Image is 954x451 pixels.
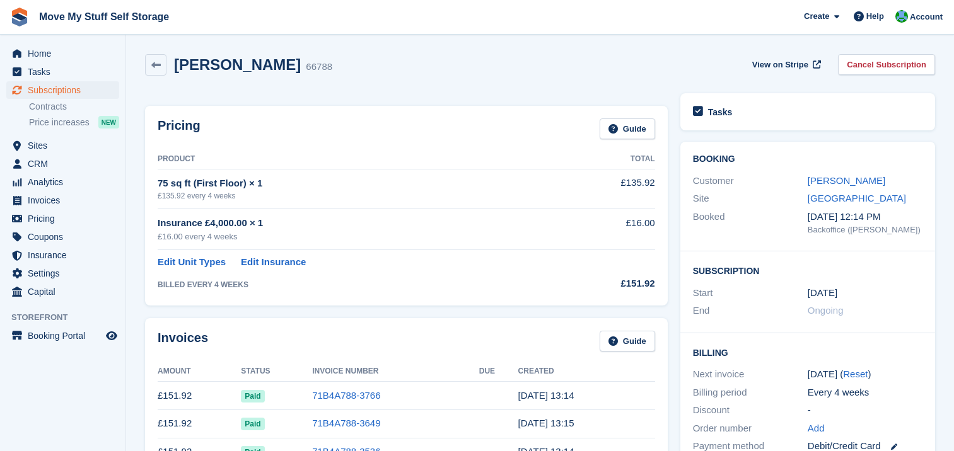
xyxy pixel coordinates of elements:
span: Paid [241,418,264,430]
a: Preview store [104,328,119,343]
div: [DATE] ( ) [808,367,922,382]
span: View on Stripe [752,59,808,71]
a: menu [6,155,119,173]
time: 2024-12-21 01:00:00 UTC [808,286,837,300]
span: Insurance [28,246,103,264]
td: £151.92 [158,409,241,438]
div: 75 sq ft (First Floor) × 1 [158,176,562,191]
a: Contracts [29,101,119,113]
th: Amount [158,362,241,382]
a: menu [6,81,119,99]
div: Billing period [693,385,808,400]
th: Due [479,362,518,382]
a: [PERSON_NAME] [808,175,885,186]
time: 2025-07-05 12:15:28 UTC [518,418,574,428]
a: menu [6,45,119,62]
span: Account [910,11,943,23]
div: Order number [693,421,808,436]
td: £16.00 [562,209,655,250]
td: £151.92 [158,382,241,410]
img: Dan [895,10,908,23]
span: Home [28,45,103,62]
div: Next invoice [693,367,808,382]
span: Analytics [28,173,103,191]
td: £135.92 [562,169,655,208]
a: Edit Insurance [241,255,306,270]
span: Create [804,10,829,23]
a: menu [6,246,119,264]
div: End [693,304,808,318]
span: CRM [28,155,103,173]
a: menu [6,210,119,227]
div: Site [693,191,808,206]
a: menu [6,137,119,154]
span: Subscriptions [28,81,103,99]
span: Booking Portal [28,327,103,345]
div: Customer [693,174,808,188]
a: Edit Unit Types [158,255,226,270]
span: Pricing [28,210,103,227]
th: Total [562,149,655,169]
a: View on Stripe [747,54,823,75]
a: Guide [600,331,655,351]
a: menu [6,191,119,209]
a: Reset [843,368,868,379]
span: Ongoing [808,305,844,316]
a: 71B4A788-3649 [312,418,380,428]
h2: Booking [693,154,922,164]
a: menu [6,283,119,300]
th: Invoice Number [312,362,479,382]
div: Discount [693,403,808,418]
span: Invoices [28,191,103,209]
a: menu [6,228,119,246]
div: 66788 [306,60,332,74]
h2: Tasks [708,106,733,118]
div: £151.92 [562,277,655,291]
a: Move My Stuff Self Storage [34,6,174,27]
h2: Billing [693,346,922,358]
a: [GEOGRAPHIC_DATA] [808,193,906,203]
th: Status [241,362,312,382]
a: menu [6,265,119,282]
a: Cancel Subscription [838,54,935,75]
div: £135.92 every 4 weeks [158,190,562,202]
div: Every 4 weeks [808,385,922,400]
h2: Invoices [158,331,208,351]
a: Price increases NEW [29,115,119,129]
span: Coupons [28,228,103,246]
a: 71B4A788-3766 [312,390,380,401]
a: menu [6,327,119,345]
img: stora-icon-8386f47178a22dfd0bd8f6a31ec36ba5ce8667c1dd55bd0f319d3a0aa187defe.svg [10,8,29,26]
th: Created [518,362,655,382]
div: Booked [693,210,808,236]
span: Settings [28,265,103,282]
span: Sites [28,137,103,154]
div: Backoffice ([PERSON_NAME]) [808,224,922,236]
div: Insurance £4,000.00 × 1 [158,216,562,231]
span: Paid [241,390,264,402]
th: Product [158,149,562,169]
div: BILLED EVERY 4 WEEKS [158,279,562,290]
span: Storefront [11,311,125,324]
h2: [PERSON_NAME] [174,56,301,73]
span: Capital [28,283,103,300]
h2: Pricing [158,118,201,139]
a: Guide [600,118,655,139]
h2: Subscription [693,264,922,277]
div: - [808,403,922,418]
div: NEW [98,116,119,128]
div: £16.00 every 4 weeks [158,231,562,243]
div: Start [693,286,808,300]
span: Price increases [29,117,90,128]
div: [DATE] 12:14 PM [808,210,922,224]
time: 2025-08-02 12:14:55 UTC [518,390,574,401]
a: Add [808,421,825,436]
a: menu [6,173,119,191]
span: Help [866,10,884,23]
a: menu [6,63,119,81]
span: Tasks [28,63,103,81]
